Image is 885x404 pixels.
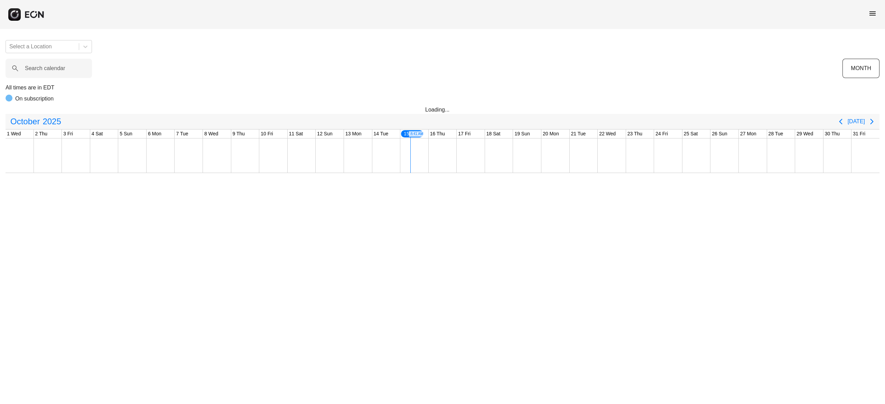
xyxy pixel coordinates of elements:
button: Previous page [834,115,848,128]
div: 23 Thu [626,129,644,138]
div: 16 Thu [429,129,446,138]
label: Search calendar [25,64,65,73]
button: [DATE] [848,115,865,128]
div: 12 Sun [316,129,334,138]
div: 22 Wed [598,129,617,138]
div: 26 Sun [710,129,728,138]
div: 31 Fri [851,129,867,138]
div: 1 Wed [6,129,22,138]
span: October [9,115,41,128]
div: Loading... [425,106,460,114]
button: Next page [865,115,879,128]
span: menu [868,9,877,18]
div: 28 Tue [767,129,785,138]
div: 20 Mon [541,129,560,138]
div: 8 Wed [203,129,220,138]
div: 15 Wed [400,129,424,138]
button: MONTH [842,59,879,78]
div: 25 Sat [682,129,699,138]
div: 3 Fri [62,129,74,138]
div: 6 Mon [147,129,163,138]
div: 14 Tue [372,129,390,138]
span: 2025 [41,115,62,128]
div: 27 Mon [739,129,758,138]
div: 19 Sun [513,129,531,138]
div: 29 Wed [795,129,814,138]
p: On subscription [15,95,54,103]
div: 10 Fri [259,129,274,138]
div: 11 Sat [288,129,304,138]
div: 18 Sat [485,129,502,138]
div: 13 Mon [344,129,363,138]
button: October2025 [6,115,65,128]
div: 2 Thu [34,129,49,138]
p: All times are in EDT [6,84,879,92]
div: 24 Fri [654,129,669,138]
div: 5 Sun [118,129,134,138]
div: 7 Tue [175,129,189,138]
div: 4 Sat [90,129,104,138]
div: 21 Tue [570,129,587,138]
div: 17 Fri [457,129,472,138]
div: 30 Thu [823,129,841,138]
div: 9 Thu [231,129,246,138]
